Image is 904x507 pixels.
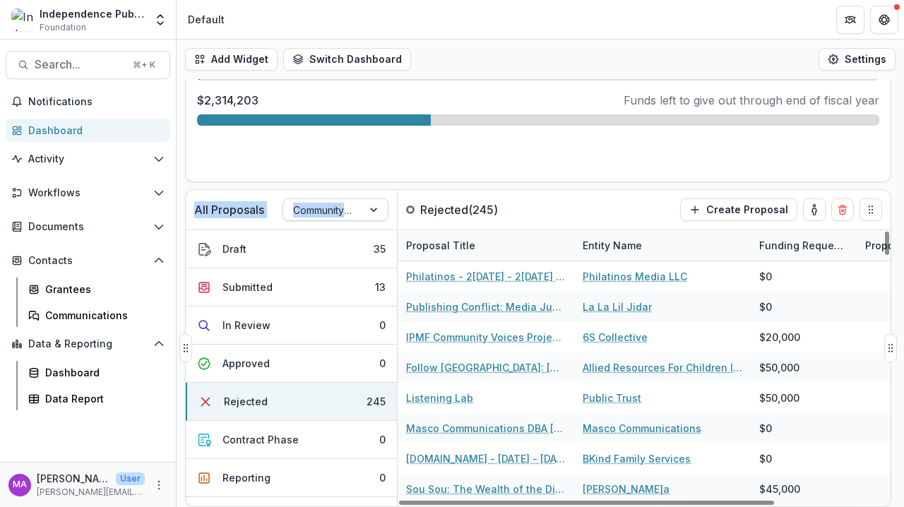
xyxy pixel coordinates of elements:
div: 245 [367,394,386,409]
div: ⌘ + K [130,57,158,73]
button: Draft35 [186,230,397,268]
div: Communications [45,308,159,323]
p: Funds left to give out through end of fiscal year [624,92,879,109]
div: Funding Requested [751,238,857,253]
div: Proposal Title [398,230,574,261]
span: Data & Reporting [28,338,148,350]
span: Contacts [28,255,148,267]
a: 6S Collective [583,330,648,345]
div: Rejected [224,394,268,409]
div: $0 [759,421,772,436]
button: toggle-assigned-to-me [803,198,826,221]
a: La La Lil Jidar [583,299,652,314]
button: Search... [6,51,170,79]
button: Add Widget [185,48,278,71]
a: Allied Resources For Children Incorporated [583,360,742,375]
div: 13 [375,280,386,294]
button: Settings [819,48,896,71]
span: Workflows [28,187,148,199]
a: Philatinos Media LLC [583,269,687,284]
div: Draft [222,241,246,256]
button: Delete card [831,198,854,221]
div: Reporting [222,470,270,485]
span: Notifications [28,96,165,108]
button: Open Contacts [6,249,170,272]
a: IPMF Community Voices Project @ilovegermantown archives [406,330,566,345]
a: BKind Family Services [583,451,691,466]
a: Masco Communications [583,421,701,436]
a: Data Report [23,387,170,410]
div: 0 [379,432,386,447]
button: Switch Dashboard [283,48,411,71]
button: Contract Phase0 [186,421,397,459]
div: Grantees [45,282,159,297]
button: Get Help [870,6,898,34]
a: Public Trust [583,390,641,405]
div: Data Report [45,391,159,406]
button: Open Documents [6,215,170,238]
p: Rejected ( 245 ) [420,201,526,218]
button: Open Data & Reporting [6,333,170,355]
div: Funding Requested [751,230,857,261]
button: Drag [179,334,192,362]
p: $2,314,203 [197,92,258,109]
div: In Review [222,318,270,333]
div: Submitted [222,280,273,294]
div: Default [188,12,225,27]
div: 0 [379,356,386,371]
button: Drag [884,334,897,362]
a: Sou Sou: The Wealth of the Diaspora [406,482,566,496]
span: Documents [28,221,148,233]
a: Publishing Conflict: Media Justice - [DATE] - [DATE] Community Voices Application [406,299,566,314]
button: Drag [860,198,882,221]
div: $0 [759,299,772,314]
div: Independence Public Media Foundation [40,6,145,21]
img: Independence Public Media Foundation [11,8,34,31]
button: Rejected245 [186,383,397,421]
a: [PERSON_NAME]a [583,482,670,496]
div: Entity Name [574,238,650,253]
p: User [116,472,145,485]
div: Approved [222,356,270,371]
a: Communications [23,304,170,327]
p: [PERSON_NAME][EMAIL_ADDRESS][DOMAIN_NAME] [37,486,145,499]
a: Masco Communications DBA [GEOGRAPHIC_DATA] [DEMOGRAPHIC_DATA] News - [DATE] - [DATE] Community Vo... [406,421,566,436]
button: Approved0 [186,345,397,383]
a: Follow [GEOGRAPHIC_DATA]: [GEOGRAPHIC_DATA] [406,360,566,375]
div: $0 [759,269,772,284]
span: Search... [35,58,124,71]
button: Create Proposal [680,198,797,221]
div: Proposal Title [398,238,484,253]
div: Contract Phase [222,432,299,447]
div: Dashboard [45,365,159,380]
div: Dashboard [28,123,159,138]
a: Philatinos - 2[DATE] - 2[DATE] Voces de la comunidad [406,269,566,284]
button: Submitted13 [186,268,397,306]
div: $50,000 [759,390,799,405]
button: Open Activity [6,148,170,170]
div: Entity Name [574,230,751,261]
p: [PERSON_NAME] [37,471,110,486]
a: Grantees [23,278,170,301]
button: More [150,477,167,494]
button: Open Workflows [6,181,170,204]
div: $45,000 [759,482,800,496]
p: All Proposals [194,201,264,218]
div: $0 [759,451,772,466]
a: Dashboard [6,119,170,142]
button: Open entity switcher [150,6,170,34]
div: 0 [379,318,386,333]
button: Notifications [6,90,170,113]
button: Reporting0 [186,459,397,497]
button: Partners [836,6,864,34]
a: [DOMAIN_NAME] - [DATE] - [DATE] Community Voices Application [406,451,566,466]
div: Molly de Aguiar [13,480,27,489]
div: 0 [379,470,386,485]
nav: breadcrumb [182,9,230,30]
div: $20,000 [759,330,800,345]
a: Dashboard [23,361,170,384]
span: Activity [28,153,148,165]
button: In Review0 [186,306,397,345]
